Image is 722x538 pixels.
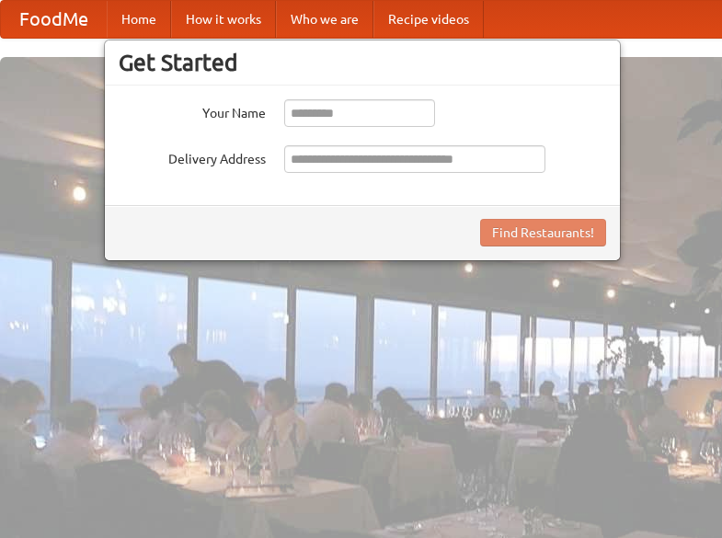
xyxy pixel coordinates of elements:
[171,1,276,38] a: How it works
[119,145,266,168] label: Delivery Address
[119,99,266,122] label: Your Name
[276,1,373,38] a: Who we are
[119,49,606,76] h3: Get Started
[1,1,107,38] a: FoodMe
[480,219,606,246] button: Find Restaurants!
[107,1,171,38] a: Home
[373,1,484,38] a: Recipe videos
